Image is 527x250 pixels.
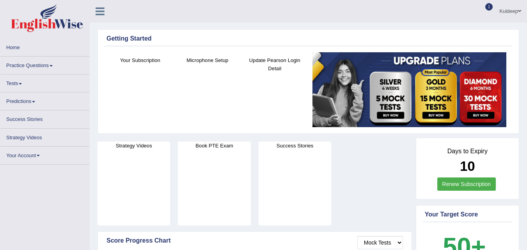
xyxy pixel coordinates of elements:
[178,142,250,150] h4: Book PTE Exam
[245,56,305,73] h4: Update Pearson Login Detail
[178,56,238,64] h4: Microphone Setup
[0,147,89,162] a: Your Account
[437,177,496,191] a: Renew Subscription
[259,142,331,150] h4: Success Stories
[0,57,89,72] a: Practice Questions
[312,52,507,128] img: small5.jpg
[106,236,403,245] div: Score Progress Chart
[110,56,170,64] h4: Your Subscription
[425,210,510,219] div: Your Target Score
[0,74,89,90] a: Tests
[0,92,89,108] a: Predictions
[0,39,89,54] a: Home
[485,3,493,11] span: 1
[460,158,475,174] b: 10
[106,34,510,43] div: Getting Started
[425,148,510,155] h4: Days to Expiry
[98,142,170,150] h4: Strategy Videos
[0,129,89,144] a: Strategy Videos
[0,110,89,126] a: Success Stories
